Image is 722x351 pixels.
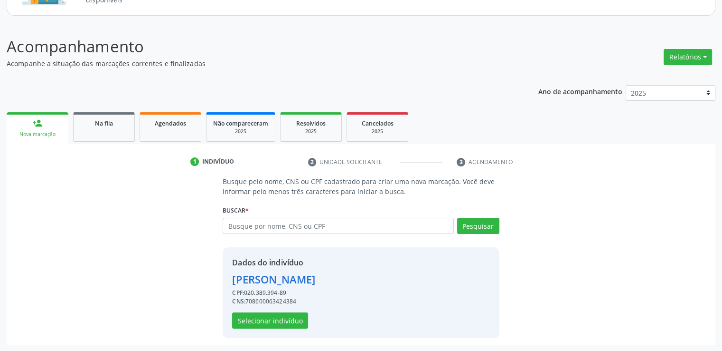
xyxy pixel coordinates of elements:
[457,218,499,234] button: Pesquisar
[223,218,453,234] input: Busque por nome, CNS ou CPF
[354,128,401,135] div: 2025
[287,128,335,135] div: 2025
[296,119,326,127] span: Resolvidos
[362,119,394,127] span: Cancelados
[13,131,62,138] div: Nova marcação
[7,35,503,58] p: Acompanhamento
[155,119,186,127] span: Agendados
[232,312,308,329] button: Selecionar indivíduo
[95,119,113,127] span: Na fila
[223,176,499,196] p: Busque pelo nome, CNS ou CPF cadastrado para criar uma nova marcação. Você deve informar pelo men...
[538,85,622,97] p: Ano de acompanhamento
[223,203,249,218] label: Buscar
[213,128,268,135] div: 2025
[7,58,503,68] p: Acompanhe a situação das marcações correntes e finalizadas
[202,157,234,166] div: Indivíduo
[190,157,199,166] div: 1
[232,289,315,297] div: 020.389.394-89
[32,118,43,128] div: person_add
[664,49,712,65] button: Relatórios
[232,289,244,297] span: CPF:
[232,297,315,306] div: 708600063424384
[213,119,268,127] span: Não compareceram
[232,297,245,305] span: CNS:
[232,272,315,287] div: [PERSON_NAME]
[232,257,315,268] div: Dados do indivíduo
